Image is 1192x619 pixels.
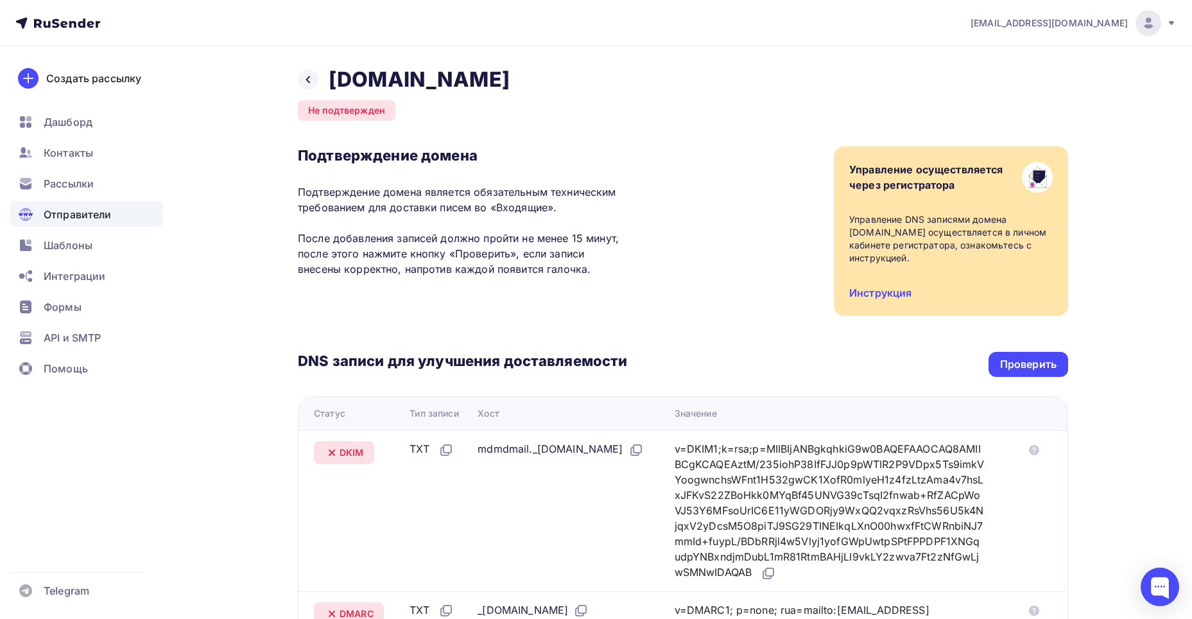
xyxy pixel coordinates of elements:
h3: DNS записи для улучшения доставляемости [298,352,627,372]
p: Подтверждение домена является обязательным техническим требованием для доставки писем во «Входящи... [298,184,627,277]
div: v=DKIM1;k=rsa;p=MIIBIjANBgkqhkiG9w0BAQEFAAOCAQ8AMIIBCgKCAQEAztM/235iohP38IfFJJ0p9pWTlR2P9VDpx5Ts9... [675,441,985,581]
span: Помощь [44,361,88,376]
span: [EMAIL_ADDRESS][DOMAIN_NAME] [971,17,1128,30]
a: Дашборд [10,109,163,135]
a: Инструкция [849,286,911,299]
div: Не подтвержден [298,100,395,121]
a: Формы [10,294,163,320]
div: Хост [478,407,499,420]
div: Управление осуществляется через регистратора [849,162,1003,193]
div: TXT [410,602,453,619]
span: Шаблоны [44,238,92,253]
h2: [DOMAIN_NAME] [329,67,510,92]
a: Рассылки [10,171,163,196]
a: [EMAIL_ADDRESS][DOMAIN_NAME] [971,10,1177,36]
div: _[DOMAIN_NAME] [478,602,589,619]
div: Проверить [1000,357,1057,372]
a: Шаблоны [10,232,163,258]
span: Отправители [44,207,112,222]
span: Дашборд [44,114,92,130]
div: Тип записи [410,407,458,420]
a: Отправители [10,202,163,227]
span: Telegram [44,583,89,598]
div: TXT [410,441,453,458]
span: Контакты [44,145,93,161]
div: Управление DNS записями домена [DOMAIN_NAME] осуществляется в личном кабинете регистратора, ознак... [849,213,1053,265]
div: Значение [675,407,717,420]
span: Формы [44,299,82,315]
span: Рассылки [44,176,94,191]
a: Контакты [10,140,163,166]
span: API и SMTP [44,330,101,345]
div: Статус [314,407,345,420]
div: mdmdmail._[DOMAIN_NAME] [478,441,643,458]
div: Создать рассылку [46,71,141,86]
h3: Подтверждение домена [298,146,627,164]
span: DKIM [340,446,364,459]
span: Интеграции [44,268,105,284]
